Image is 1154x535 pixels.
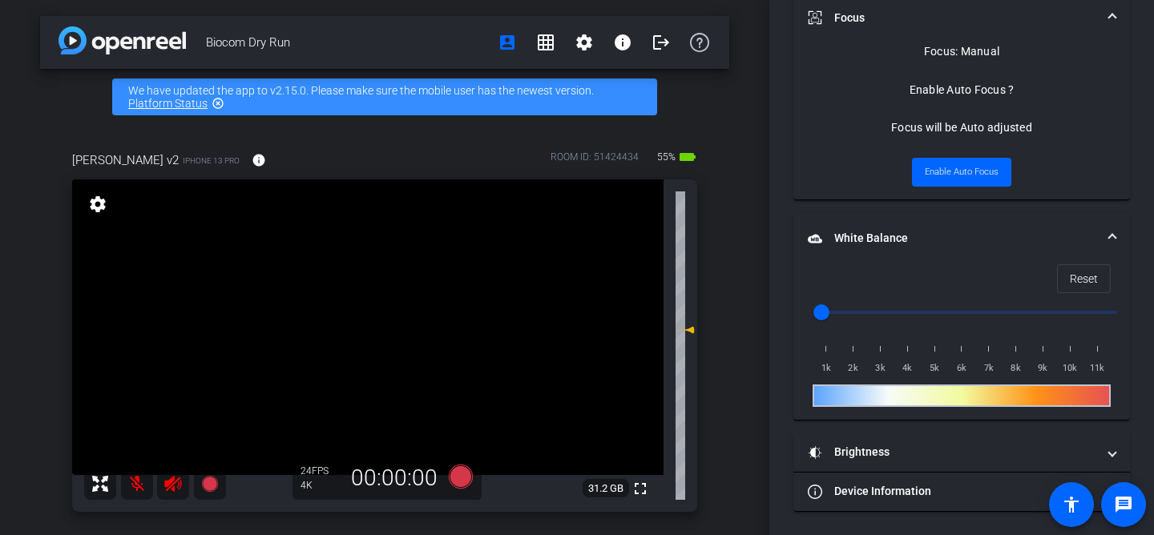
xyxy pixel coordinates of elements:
[72,151,179,169] span: [PERSON_NAME] v2
[867,360,894,376] span: 3k
[87,195,109,214] mat-icon: settings
[128,97,208,110] a: Platform Status
[948,360,975,376] span: 6k
[975,360,1003,376] span: 7k
[912,158,1011,187] button: Enable Auto Focus
[1003,360,1030,376] span: 8k
[1083,360,1111,376] span: 11k
[921,360,948,376] span: 5k
[631,479,650,498] mat-icon: fullscreen
[793,264,1130,420] div: White Balance
[1070,263,1098,294] span: Reset
[894,360,921,376] span: 4k
[910,82,1015,98] div: Enable Auto Focus ?
[575,33,594,52] mat-icon: settings
[813,360,840,376] span: 1k
[808,483,1096,500] mat-panel-title: Device Information
[1062,495,1081,514] mat-icon: accessibility
[793,473,1130,511] mat-expansion-panel-header: Device Information
[925,160,999,184] span: Enable Auto Focus
[206,26,488,58] span: Biocom Dry Run
[583,479,629,498] span: 31.2 GB
[655,144,678,170] span: 55%
[112,78,657,115] div: We have updated the app to v2.15.0. Please make sure the mobile user has the newest version.
[808,10,1096,26] mat-panel-title: Focus
[59,26,186,54] img: app-logo
[312,465,329,477] span: FPS
[840,360,867,376] span: 2k
[678,147,697,167] mat-icon: battery_std
[212,97,224,110] mat-icon: highlight_off
[793,433,1130,472] mat-expansion-panel-header: Brightness
[1114,495,1133,514] mat-icon: message
[793,213,1130,264] mat-expansion-panel-header: White Balance
[793,43,1130,199] div: Focus
[924,43,999,59] div: Focus: Manual
[252,153,266,167] mat-icon: info
[301,465,341,477] div: 24
[551,150,639,173] div: ROOM ID: 51424434
[536,33,555,52] mat-icon: grid_on
[1056,360,1083,376] span: 10k
[613,33,632,52] mat-icon: info
[676,320,695,340] mat-icon: 2 dB
[1030,360,1057,376] span: 9k
[341,465,448,492] div: 00:00:00
[1057,264,1111,293] button: Reset
[808,444,1096,461] mat-panel-title: Brightness
[891,119,1032,135] div: Focus will be Auto adjusted
[808,230,1096,247] mat-panel-title: White Balance
[301,479,341,492] div: 4K
[652,33,671,52] mat-icon: logout
[498,33,517,52] mat-icon: account_box
[183,155,240,167] span: iPhone 13 Pro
